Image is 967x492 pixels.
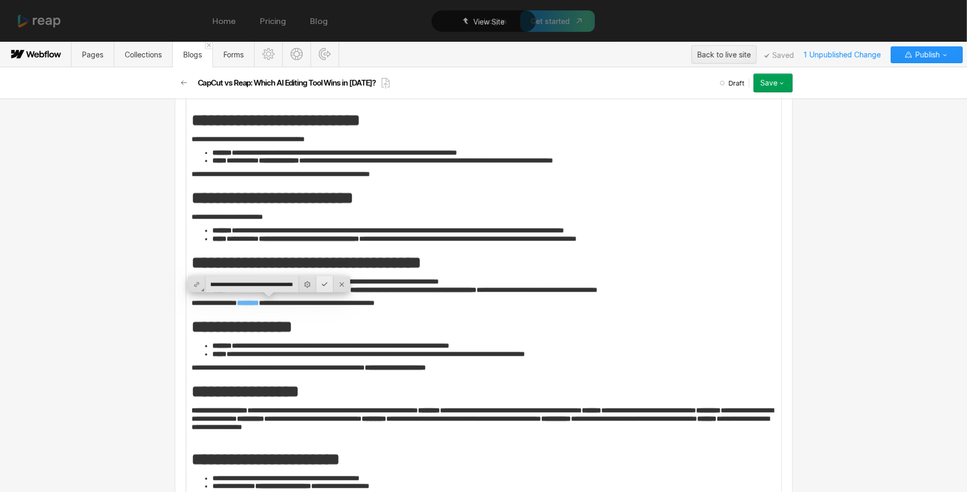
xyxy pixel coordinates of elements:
span: Draft [729,78,745,88]
button: Publish [891,46,963,63]
span: Publish [913,47,940,63]
span: View Site [473,17,505,26]
span: Collections [125,50,162,59]
span: 1 Unpublished Change [799,46,886,63]
span: Saved [765,53,794,58]
span: Forms [223,50,244,59]
button: Save [754,74,793,92]
span: Blogs [183,50,202,59]
span: Pages [82,50,103,59]
div: Save [760,79,778,87]
a: Close 'Blogs' tab [205,42,212,49]
h2: CapCut vs Reap: Which AI Editing Tool Wins in [DATE]? [198,78,376,88]
div: Back to live site [697,47,751,63]
button: Back to live site [691,45,757,64]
